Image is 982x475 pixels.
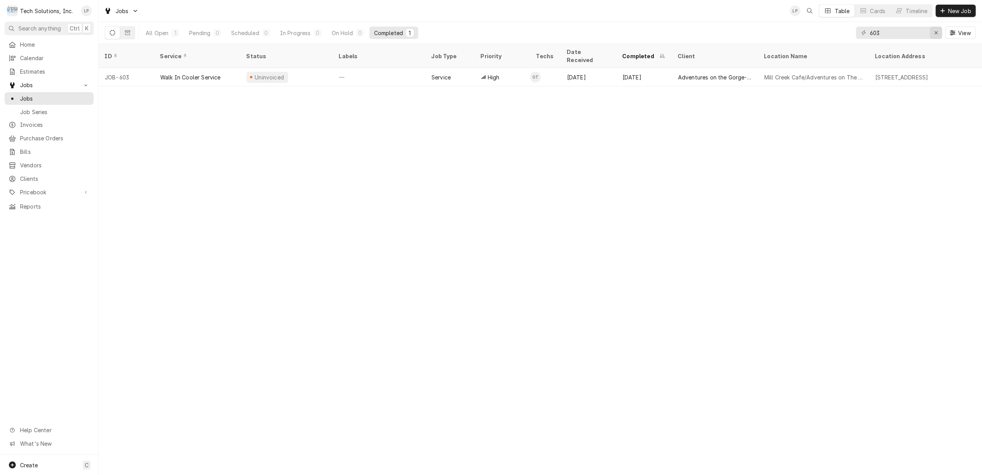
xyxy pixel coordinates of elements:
[488,73,500,81] span: High
[5,200,94,213] a: Reports
[790,5,801,16] div: Lisa Paschal's Avatar
[5,118,94,131] a: Invoices
[870,27,928,39] input: Keyword search
[930,27,942,39] button: Erase input
[20,40,90,49] span: Home
[5,132,94,145] a: Purchase Orders
[5,65,94,78] a: Estimates
[101,5,142,17] a: Go to Jobs
[189,29,210,37] div: Pending
[173,29,178,37] div: 1
[5,424,94,436] a: Go to Help Center
[264,29,269,37] div: 0
[5,92,94,105] a: Jobs
[936,5,976,17] button: New Job
[561,68,616,86] div: [DATE]
[431,52,468,60] div: Job Type
[20,440,89,448] span: What's New
[623,52,658,60] div: Completed
[20,188,78,196] span: Pricebook
[5,186,94,199] a: Go to Pricebook
[7,5,18,16] div: T
[105,52,146,60] div: ID
[280,29,311,37] div: In Progress
[18,24,61,32] span: Search anything
[358,29,363,37] div: 0
[870,7,886,15] div: Cards
[20,7,73,15] div: Tech Solutions, Inc.
[536,52,555,60] div: Techs
[5,52,94,64] a: Calendar
[875,73,928,81] div: [STREET_ADDRESS]
[875,52,972,60] div: Location Address
[20,54,90,62] span: Calendar
[20,202,90,211] span: Reports
[85,461,89,469] span: C
[20,175,90,183] span: Clients
[408,29,412,37] div: 1
[20,148,90,156] span: Bills
[835,7,850,15] div: Table
[20,67,90,76] span: Estimates
[99,68,154,86] div: JOB-603
[160,73,221,81] div: Walk In Cooler Service
[116,7,129,15] span: Jobs
[20,121,90,129] span: Invoices
[945,27,976,39] button: View
[530,72,541,83] div: OT
[332,29,353,37] div: On Hold
[20,94,90,103] span: Jobs
[20,134,90,142] span: Purchase Orders
[254,73,285,81] div: Uninvoiced
[567,48,609,64] div: Date Received
[764,73,863,81] div: Mill Creek Cafe/Adventures on The Gorge
[5,159,94,172] a: Vendors
[764,52,861,60] div: Location Name
[20,426,89,434] span: Help Center
[339,52,419,60] div: Labels
[804,5,816,17] button: Open search
[316,29,320,37] div: 0
[5,79,94,91] a: Go to Jobs
[20,108,90,116] span: Job Series
[906,7,928,15] div: Timeline
[81,5,92,16] div: LP
[616,68,672,86] div: [DATE]
[530,72,541,83] div: Otis Tooley's Avatar
[20,462,38,468] span: Create
[20,81,78,89] span: Jobs
[790,5,801,16] div: LP
[5,145,94,158] a: Bills
[678,52,750,60] div: Client
[160,52,233,60] div: Service
[231,29,259,37] div: Scheduled
[431,73,451,81] div: Service
[5,38,94,51] a: Home
[7,5,18,16] div: Tech Solutions, Inc.'s Avatar
[146,29,168,37] div: All Open
[481,52,522,60] div: Priority
[85,24,89,32] span: K
[947,7,973,15] span: New Job
[247,52,325,60] div: Status
[5,106,94,118] a: Job Series
[5,22,94,35] button: Search anythingCtrlK
[678,73,752,81] div: Adventures on the Gorge-Aramark Destinations
[215,29,220,37] div: 0
[957,29,972,37] span: View
[5,172,94,185] a: Clients
[20,161,90,169] span: Vendors
[81,5,92,16] div: Lisa Paschal's Avatar
[5,437,94,450] a: Go to What's New
[374,29,403,37] div: Completed
[70,24,80,32] span: Ctrl
[333,68,425,86] div: —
